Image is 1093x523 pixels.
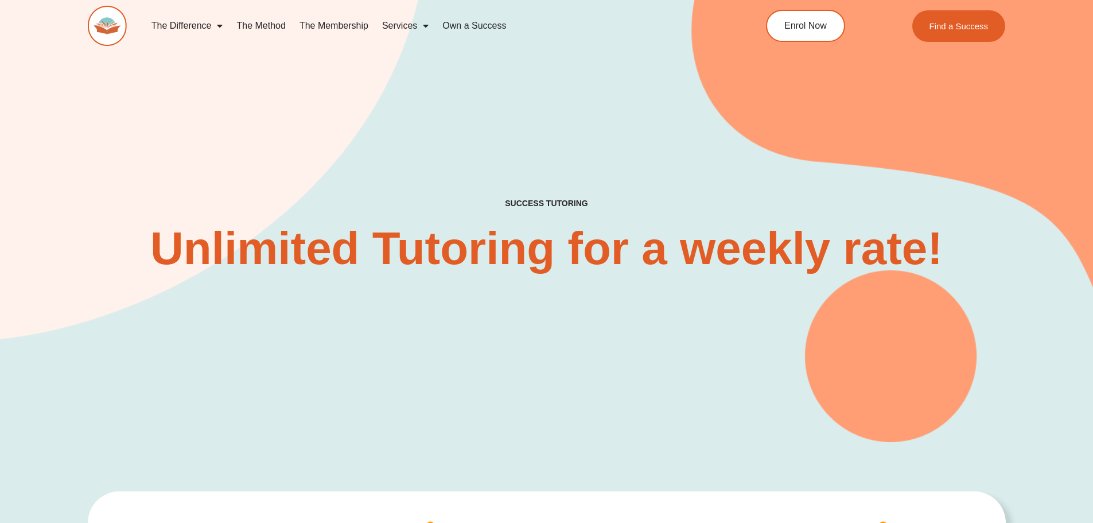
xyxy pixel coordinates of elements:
[435,13,513,39] a: Own a Success
[929,22,989,30] span: Find a Success
[375,13,435,39] a: Services
[766,10,845,42] a: Enrol Now
[411,199,683,208] h4: SUCCESS TUTORING​
[145,13,230,39] a: The Difference
[147,226,946,272] h2: Unlimited Tutoring for a weekly rate!
[912,10,1006,42] a: Find a Success
[145,13,714,39] nav: Menu
[230,13,292,39] a: The Method
[784,21,827,30] span: Enrol Now
[293,13,375,39] a: The Membership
